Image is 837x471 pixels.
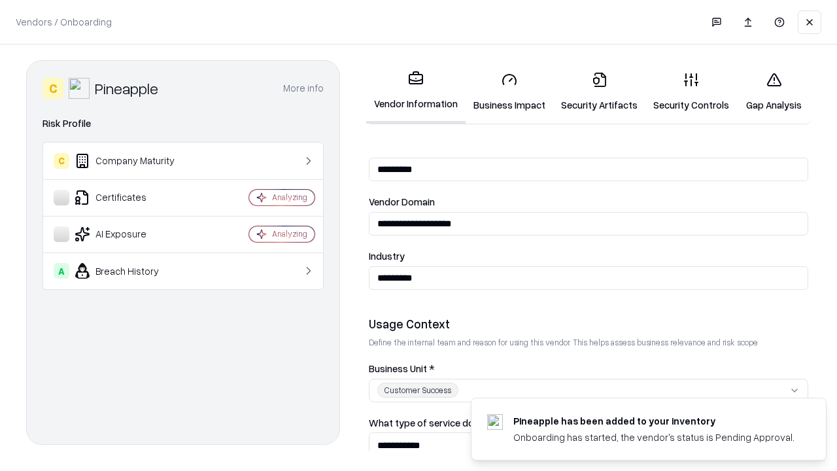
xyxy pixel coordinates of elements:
[43,116,324,131] div: Risk Profile
[645,61,737,122] a: Security Controls
[54,190,210,205] div: Certificates
[369,418,808,428] label: What type of service does the vendor provide? *
[366,60,466,124] a: Vendor Information
[43,78,63,99] div: C
[369,316,808,332] div: Usage Context
[369,197,808,207] label: Vendor Domain
[377,383,458,398] div: Customer Success
[16,15,112,29] p: Vendors / Onboarding
[369,364,808,374] label: Business Unit *
[95,78,158,99] div: Pineapple
[369,379,808,402] button: Customer Success
[54,263,69,279] div: A
[54,226,210,242] div: AI Exposure
[54,263,210,279] div: Breach History
[272,192,307,203] div: Analyzing
[553,61,645,122] a: Security Artifacts
[466,61,553,122] a: Business Impact
[369,251,808,261] label: Industry
[272,228,307,239] div: Analyzing
[369,337,808,348] p: Define the internal team and reason for using this vendor. This helps assess business relevance a...
[513,414,794,428] div: Pineapple has been added to your inventory
[54,153,210,169] div: Company Maturity
[283,77,324,100] button: More info
[513,430,794,444] div: Onboarding has started, the vendor's status is Pending Approval.
[54,153,69,169] div: C
[737,61,811,122] a: Gap Analysis
[487,414,503,430] img: pineappleenergy.com
[69,78,90,99] img: Pineapple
